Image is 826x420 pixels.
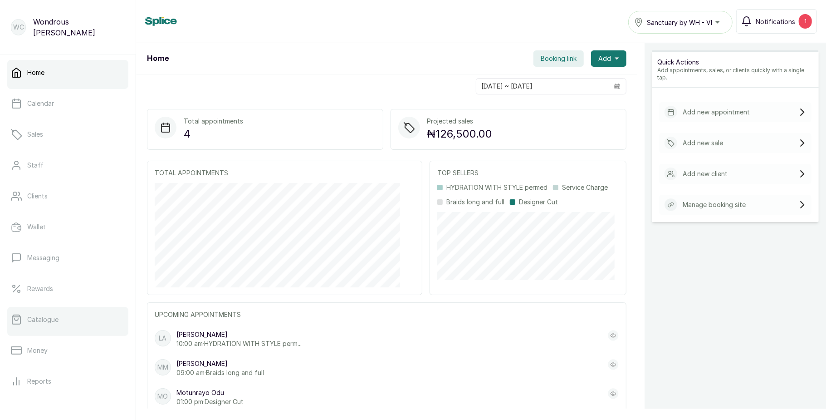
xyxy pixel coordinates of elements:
a: Home [7,60,128,85]
p: Calendar [27,99,54,108]
a: Messaging [7,245,128,271]
p: WC [13,23,24,32]
p: Add new sale [683,138,723,148]
p: Motunrayo Odu [176,388,244,397]
p: Manage booking site [683,200,746,209]
p: MM [157,363,168,372]
p: TOP SELLERS [437,168,619,178]
p: Wallet [27,222,46,232]
p: 01:00 pm · Designer Cut [176,397,244,406]
p: Add appointments, sales, or clients quickly with a single tap. [657,67,813,81]
input: Select date [476,79,609,94]
button: Booking link [533,50,584,67]
button: Notifications1 [736,9,817,34]
p: UPCOMING APPOINTMENTS [155,310,619,319]
a: Reports [7,369,128,394]
p: Clients [27,192,48,201]
p: Designer Cut [519,198,558,207]
p: [PERSON_NAME] [176,359,264,368]
p: Staff [27,161,44,170]
p: Money [27,346,48,355]
p: Quick Actions [657,58,813,67]
p: Total appointments [184,117,243,126]
a: Catalogue [7,307,128,332]
p: Catalogue [27,315,59,324]
p: MO [158,392,168,401]
p: Reports [27,377,51,386]
p: Messaging [27,253,59,262]
p: Sales [27,130,43,139]
p: Add new client [683,169,728,178]
a: Calendar [7,91,128,116]
p: ₦126,500.00 [427,126,493,142]
p: 10:00 am · HYDRATION WITH STYLE perm... [176,339,302,348]
p: 09:00 am · Braids long and full [176,368,264,377]
svg: calendar [614,83,621,89]
p: Rewards [27,284,53,293]
a: Staff [7,153,128,178]
p: LA [159,334,167,343]
span: Add [598,54,611,63]
p: 4 [184,126,243,142]
a: Rewards [7,276,128,301]
span: Sanctuary by WH - VI [647,18,712,27]
span: Notifications [756,17,795,26]
p: [PERSON_NAME] [176,330,302,339]
p: Home [27,68,44,77]
p: Projected sales [427,117,493,126]
p: Braids long and full [446,198,504,207]
p: HYDRATION WITH STYLE permed [446,183,547,192]
span: Booking link [541,54,577,63]
a: Sales [7,122,128,147]
button: Sanctuary by WH - VI [628,11,733,34]
p: Wondrous [PERSON_NAME] [33,16,125,38]
h1: Home [147,53,169,64]
a: Clients [7,183,128,209]
a: Money [7,338,128,363]
button: Add [591,50,626,67]
p: Service Charge [562,183,608,192]
p: TOTAL APPOINTMENTS [155,168,415,178]
div: 1 [799,14,812,29]
p: Add new appointment [683,108,750,117]
a: Wallet [7,214,128,240]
